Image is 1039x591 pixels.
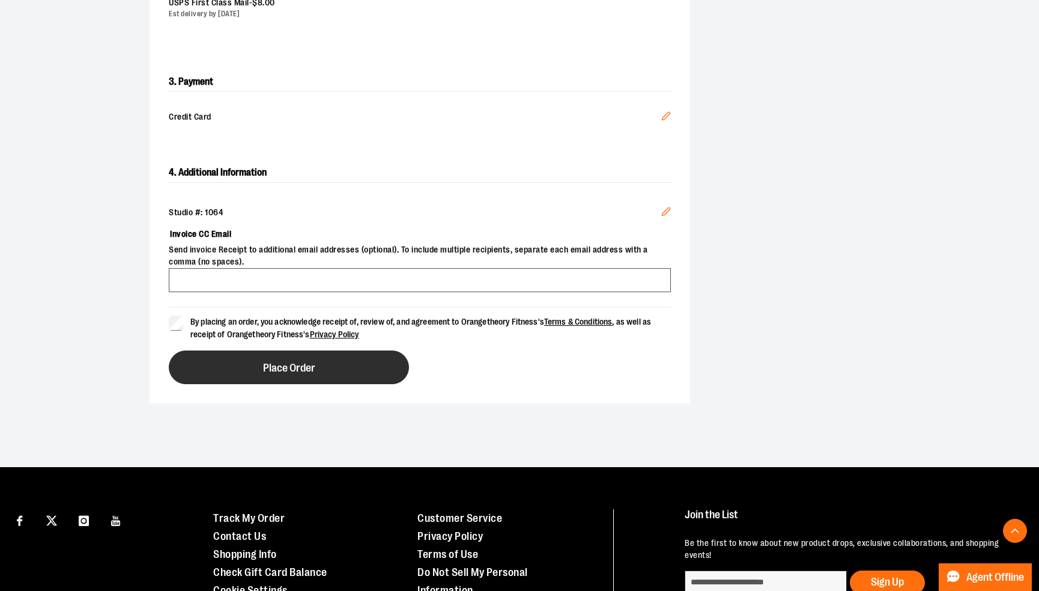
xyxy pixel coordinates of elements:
a: Track My Order [213,512,285,524]
a: Terms of Use [417,548,478,560]
div: Est delivery by [DATE] [169,9,661,19]
button: Edit [652,102,680,134]
span: Send invoice Receipt to additional email addresses (optional). To include multiple recipients, se... [169,244,671,268]
span: Agent Offline [966,572,1024,583]
button: Edit [652,197,680,230]
span: Credit Card [169,111,661,124]
a: Terms & Conditions [544,317,613,326]
img: Twitter [46,515,57,526]
button: Agent Offline [939,563,1032,591]
span: Place Order [263,363,315,374]
input: By placing an order, you acknowledge receipt of, review of, and agreement to Orangetheory Fitness... [169,316,183,330]
a: Visit our X page [41,509,62,530]
a: Privacy Policy [310,329,359,339]
h2: 3. Payment [169,72,671,92]
a: Customer Service [417,512,502,524]
span: Sign Up [871,576,904,588]
a: Visit our Facebook page [9,509,30,530]
a: Visit our Youtube page [106,509,127,530]
a: Visit our Instagram page [73,509,94,530]
a: Contact Us [213,530,266,542]
button: Place Order [169,351,409,384]
h2: 4. Additional Information [169,163,671,183]
h4: Join the List [685,509,1013,531]
a: Shopping Info [213,548,277,560]
div: Studio #: 1064 [169,207,671,219]
span: By placing an order, you acknowledge receipt of, review of, and agreement to Orangetheory Fitness... [190,317,651,339]
p: Be the first to know about new product drops, exclusive collaborations, and shopping events! [685,537,1013,562]
button: Back To Top [1003,519,1027,543]
label: Invoice CC Email [169,224,671,244]
a: Check Gift Card Balance [213,566,327,578]
a: Privacy Policy [417,530,483,542]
